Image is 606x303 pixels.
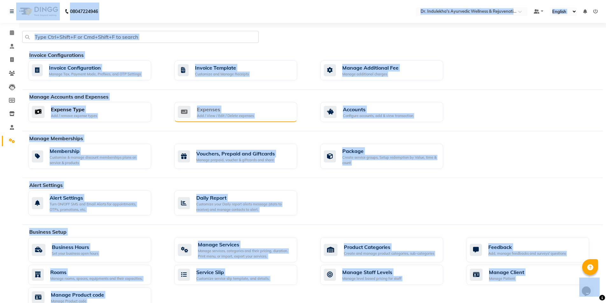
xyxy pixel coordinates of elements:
a: MembershipCustomise & manage discount memberships plans on service & products [28,144,165,169]
div: Add, manage feedbacks and surveys' questions [488,251,566,256]
div: Invoice Configuration [49,64,141,72]
a: RoomsManage rooms, spaces, equipments and their capacities. [28,265,165,285]
div: Turn ON/OFF SMS and Email Alerts for appointments, OTPs, promotions, etc. [50,202,146,212]
div: Manage level based pricing for staff [342,276,401,281]
div: Customize and Manage Receipts [195,72,249,77]
div: Manage Services [198,241,292,248]
div: Set your business open hours [52,251,98,256]
b: 08047224946 [70,3,98,20]
a: PackageCreate service groups, Setup redemption by Value, time & count [320,144,457,169]
div: Alert Settings [50,194,146,202]
div: Invoice Template [195,64,249,72]
a: Manage ServicesManage services, categories and their pricing, duration. Print menu, or import, ex... [174,237,311,262]
a: ExpensesAdd / View / Edit / Delete expenses [174,102,311,122]
a: Vouchers, Prepaid and GiftcardsManage prepaid, voucher & giftcards and share [174,144,311,169]
div: Membership [50,147,146,155]
a: Product CategoriesCreate and manage product categories, sub-categories [320,237,457,262]
a: Invoice TemplateCustomize and Manage Receipts [174,60,311,80]
div: Rooms [50,268,143,276]
input: Type Ctrl+Shift+F or Cmd+Shift+F to search [22,31,259,43]
div: Add / View / Edit / Delete expenses [197,113,254,119]
a: Invoice ConfigurationManage Tax, Payment Mode, Prefixes, and OTP Settings [28,60,165,80]
div: Business Hours [52,243,98,251]
div: Package [342,147,438,155]
div: Manage Staff Levels [342,268,401,276]
a: Daily ReportCustomize your Daily report alerts message (stats to receive) and manage contacts to ... [174,190,311,216]
a: Expense TypeAdd / remove expense types [28,102,165,122]
div: Expense Type [51,106,97,113]
div: Add / remove expense types [51,113,97,119]
div: Create service groups, Setup redemption by Value, time & count [342,155,438,165]
div: Manage Product code [51,291,104,299]
a: Manage Additional FeeManage additional charges [320,60,457,80]
div: Vouchers, Prepaid and Giftcards [196,150,275,157]
div: Create and manage product categories, sub-categories [344,251,434,256]
div: Manage rooms, spaces, equipments and their capacities. [50,276,143,281]
div: Customize your Daily report alerts message (stats to receive) and manage contacts to alert. [196,202,292,212]
a: FeedbackAdd, manage feedbacks and surveys' questions [466,237,603,262]
a: AccountsConfigure accounts, add & view transaction [320,102,457,122]
div: Feedback [488,243,566,251]
div: Manage Patient [489,276,524,281]
img: logo [16,3,60,20]
div: Customize service slip template, and details. [196,276,269,281]
div: Manage Additional Fee [342,64,399,72]
div: Service Slip [196,268,269,276]
a: Service SlipCustomize service slip template, and details. [174,265,311,285]
div: Configure accounts, add & view transaction [343,113,413,119]
div: Manage additional charges [342,72,399,77]
div: Daily Report [196,194,292,202]
div: Customise & manage discount memberships plans on service & products [50,155,146,165]
div: Expenses [197,106,254,113]
a: Manage ClientManage Patient [466,265,603,285]
a: Alert SettingsTurn ON/OFF SMS and Email Alerts for appointments, OTPs, promotions, etc. [28,190,165,216]
a: Business HoursSet your business open hours [28,237,165,262]
div: Manage Client [489,268,524,276]
div: Manage prepaid, voucher & giftcards and share [196,157,275,163]
div: Product Categories [344,243,434,251]
iframe: chat widget [579,278,600,297]
a: Manage Staff LevelsManage level based pricing for staff [320,265,457,285]
div: Manage Tax, Payment Mode, Prefixes, and OTP Settings [49,72,141,77]
div: Manage services, categories and their pricing, duration. Print menu, or import, export your servi... [198,248,292,259]
div: Accounts [343,106,413,113]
